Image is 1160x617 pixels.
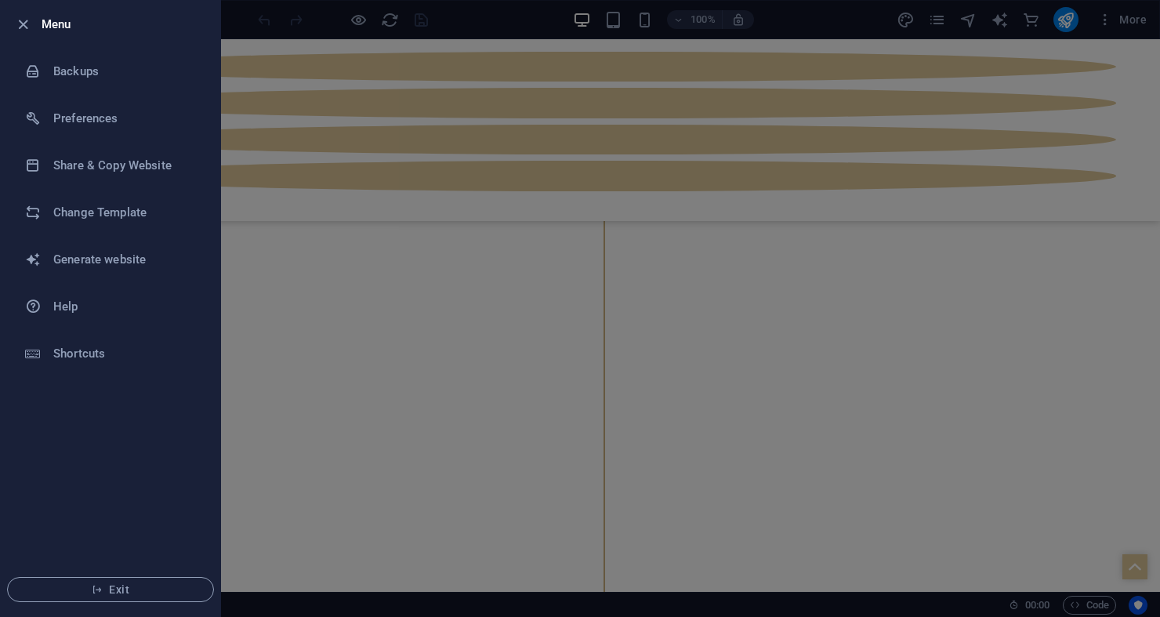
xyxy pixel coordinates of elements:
h6: Shortcuts [53,344,198,363]
div: Image Slider [14,84,541,611]
h6: Change Template [53,203,198,222]
a: Help [1,283,220,330]
h6: Menu [42,15,208,34]
h6: Help [53,297,198,316]
h6: Backups [53,62,198,81]
h6: Preferences [53,109,198,128]
h6: Generate website [53,250,198,269]
h6: Share & Copy Website [53,156,198,175]
button: Exit [7,577,214,602]
span: Exit [20,583,201,596]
